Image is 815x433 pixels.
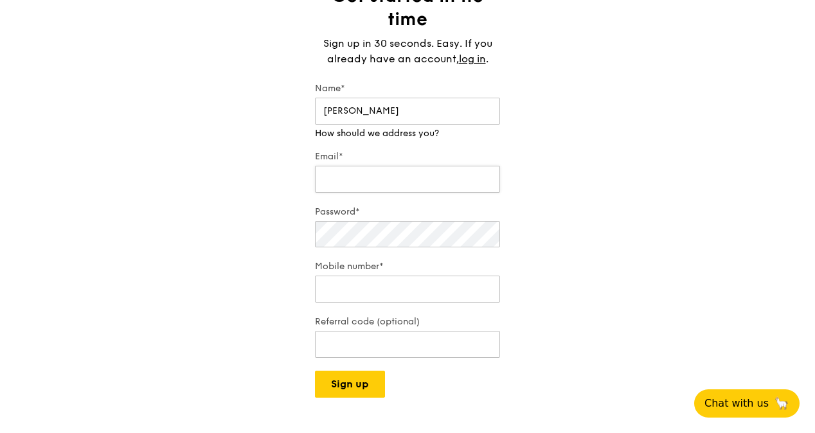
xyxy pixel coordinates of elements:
span: . [486,53,488,65]
label: Email* [315,150,500,163]
div: How should we address you? [315,127,500,140]
span: Sign up in 30 seconds. Easy. If you already have an account, [323,37,492,65]
a: log in [459,51,486,67]
span: 🦙 [774,396,789,411]
span: Chat with us [704,396,769,411]
button: Chat with us🦙 [694,389,800,418]
label: Mobile number* [315,260,500,273]
label: Password* [315,206,500,218]
button: Sign up [315,371,385,398]
label: Referral code (optional) [315,315,500,328]
label: Name* [315,82,500,95]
